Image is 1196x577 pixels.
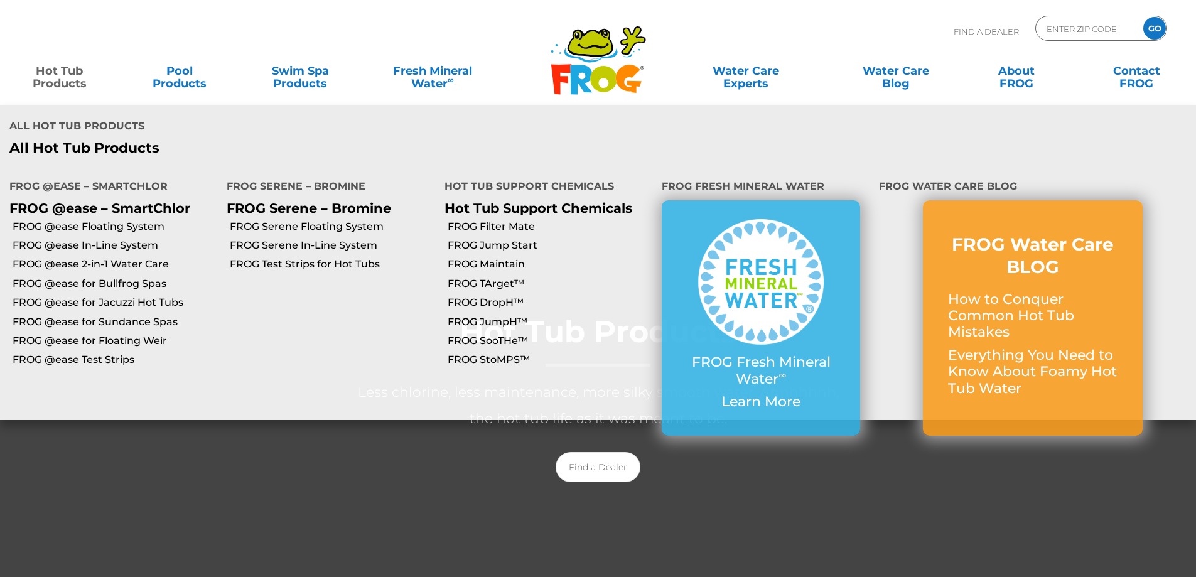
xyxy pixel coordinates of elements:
h4: Hot Tub Support Chemicals [444,175,643,200]
a: FROG @ease 2-in-1 Water Care [13,257,217,271]
a: FROG TArget™ [448,277,652,291]
a: Fresh MineralWater∞ [374,58,491,84]
a: FROG Fresh Mineral Water∞ Learn More [687,219,835,416]
a: Swim SpaProducts [254,58,347,84]
a: ContactFROG [1090,58,1183,84]
a: PoolProducts [133,58,227,84]
a: FROG Test Strips for Hot Tubs [230,257,434,271]
h3: FROG Water Care BLOG [948,233,1118,279]
p: FROG @ease – SmartChlor [9,200,208,216]
a: FROG Serene In-Line System [230,239,434,252]
a: Hot Tub Support Chemicals [444,200,632,216]
p: Everything You Need to Know About Foamy Hot Tub Water [948,347,1118,397]
input: Zip Code Form [1045,19,1130,38]
a: Water CareExperts [670,58,822,84]
input: GO [1143,17,1166,40]
a: AboutFROG [969,58,1063,84]
a: Water CareBlog [849,58,942,84]
a: FROG SooTHe™ [448,334,652,348]
p: FROG Serene – Bromine [227,200,425,216]
h4: FROG Water Care Blog [879,175,1187,200]
h4: FROG Serene – Bromine [227,175,425,200]
sup: ∞ [448,75,454,85]
a: FROG @ease Floating System [13,220,217,234]
a: FROG DropH™ [448,296,652,310]
p: Learn More [687,394,835,410]
a: FROG @ease In-Line System [13,239,217,252]
a: Hot TubProducts [13,58,106,84]
p: How to Conquer Common Hot Tub Mistakes [948,291,1118,341]
a: FROG @ease for Floating Weir [13,334,217,348]
sup: ∞ [778,369,786,381]
a: All Hot Tub Products [9,140,589,156]
p: Find A Dealer [954,16,1019,47]
a: FROG Maintain [448,257,652,271]
a: FROG @ease for Bullfrog Spas [13,277,217,291]
a: FROG Jump Start [448,239,652,252]
p: FROG Fresh Mineral Water [687,354,835,387]
h4: All Hot Tub Products [9,115,589,140]
a: FROG @ease for Jacuzzi Hot Tubs [13,296,217,310]
a: FROG Serene Floating System [230,220,434,234]
a: FROG Water Care BLOG How to Conquer Common Hot Tub Mistakes Everything You Need to Know About Foa... [948,233,1118,403]
a: FROG @ease Test Strips [13,353,217,367]
h4: FROG Fresh Mineral Water [662,175,860,200]
h4: FROG @ease – SmartChlor [9,175,208,200]
a: FROG StoMPS™ [448,353,652,367]
a: FROG Filter Mate [448,220,652,234]
a: FROG @ease for Sundance Spas [13,315,217,329]
a: Find a Dealer [556,452,640,482]
a: FROG JumpH™ [448,315,652,329]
